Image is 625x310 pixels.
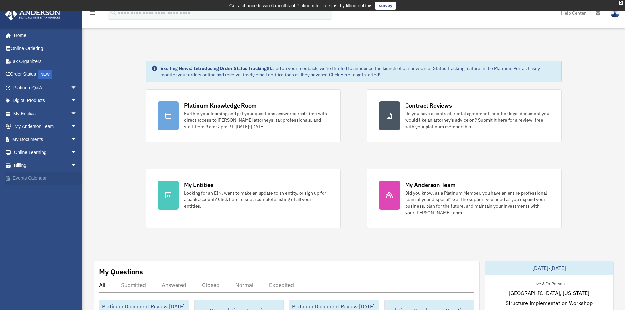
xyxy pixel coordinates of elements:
a: Online Learningarrow_drop_down [5,146,87,159]
i: menu [89,9,96,17]
a: My Entitiesarrow_drop_down [5,107,87,120]
div: close [619,1,623,5]
div: My Questions [99,267,143,277]
div: Platinum Knowledge Room [184,101,257,110]
a: Tax Organizers [5,55,87,68]
div: Based on your feedback, we're thrilled to announce the launch of our new Order Status Tracking fe... [160,65,556,78]
a: Click Here to get started! [329,72,380,78]
div: Do you have a contract, rental agreement, or other legal document you would like an attorney's ad... [405,110,550,130]
a: Billingarrow_drop_down [5,159,87,172]
a: Platinum Q&Aarrow_drop_down [5,81,87,94]
div: Looking for an EIN, want to make an update to an entity, or sign up for a bank account? Click her... [184,190,328,209]
span: arrow_drop_down [71,146,84,159]
a: Events Calendar [5,172,87,185]
span: arrow_drop_down [71,94,84,108]
a: Contract Reviews Do you have a contract, rental agreement, or other legal document you would like... [367,89,562,142]
a: Home [5,29,84,42]
a: menu [89,11,96,17]
a: My Documentsarrow_drop_down [5,133,87,146]
div: Expedited [269,282,294,288]
span: arrow_drop_down [71,81,84,94]
a: survey [375,2,396,10]
i: search [110,9,117,16]
div: Normal [235,282,253,288]
span: arrow_drop_down [71,133,84,146]
div: Contract Reviews [405,101,452,110]
div: All [99,282,105,288]
a: Order StatusNEW [5,68,87,81]
div: Answered [162,282,186,288]
img: User Pic [610,8,620,18]
a: Online Ordering [5,42,87,55]
div: Live & In-Person [528,280,570,287]
span: Structure Implementation Workshop [506,299,593,307]
div: Submitted [121,282,146,288]
div: Did you know, as a Platinum Member, you have an entire professional team at your disposal? Get th... [405,190,550,216]
a: My Anderson Team Did you know, as a Platinum Member, you have an entire professional team at your... [367,169,562,228]
div: [DATE]-[DATE] [485,261,613,275]
div: NEW [38,70,52,79]
div: My Entities [184,181,214,189]
span: arrow_drop_down [71,159,84,172]
img: Anderson Advisors Platinum Portal [3,8,62,21]
div: Closed [202,282,219,288]
a: My Entities Looking for an EIN, want to make an update to an entity, or sign up for a bank accoun... [146,169,341,228]
a: Digital Productsarrow_drop_down [5,94,87,107]
strong: Exciting News: Introducing Order Status Tracking! [160,65,268,71]
a: Platinum Knowledge Room Further your learning and get your questions answered real-time with dire... [146,89,341,142]
span: arrow_drop_down [71,107,84,120]
div: Get a chance to win 6 months of Platinum for free just by filling out this [229,2,373,10]
span: arrow_drop_down [71,120,84,134]
span: [GEOGRAPHIC_DATA], [US_STATE] [509,289,589,297]
div: Further your learning and get your questions answered real-time with direct access to [PERSON_NAM... [184,110,328,130]
a: My Anderson Teamarrow_drop_down [5,120,87,133]
div: My Anderson Team [405,181,456,189]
